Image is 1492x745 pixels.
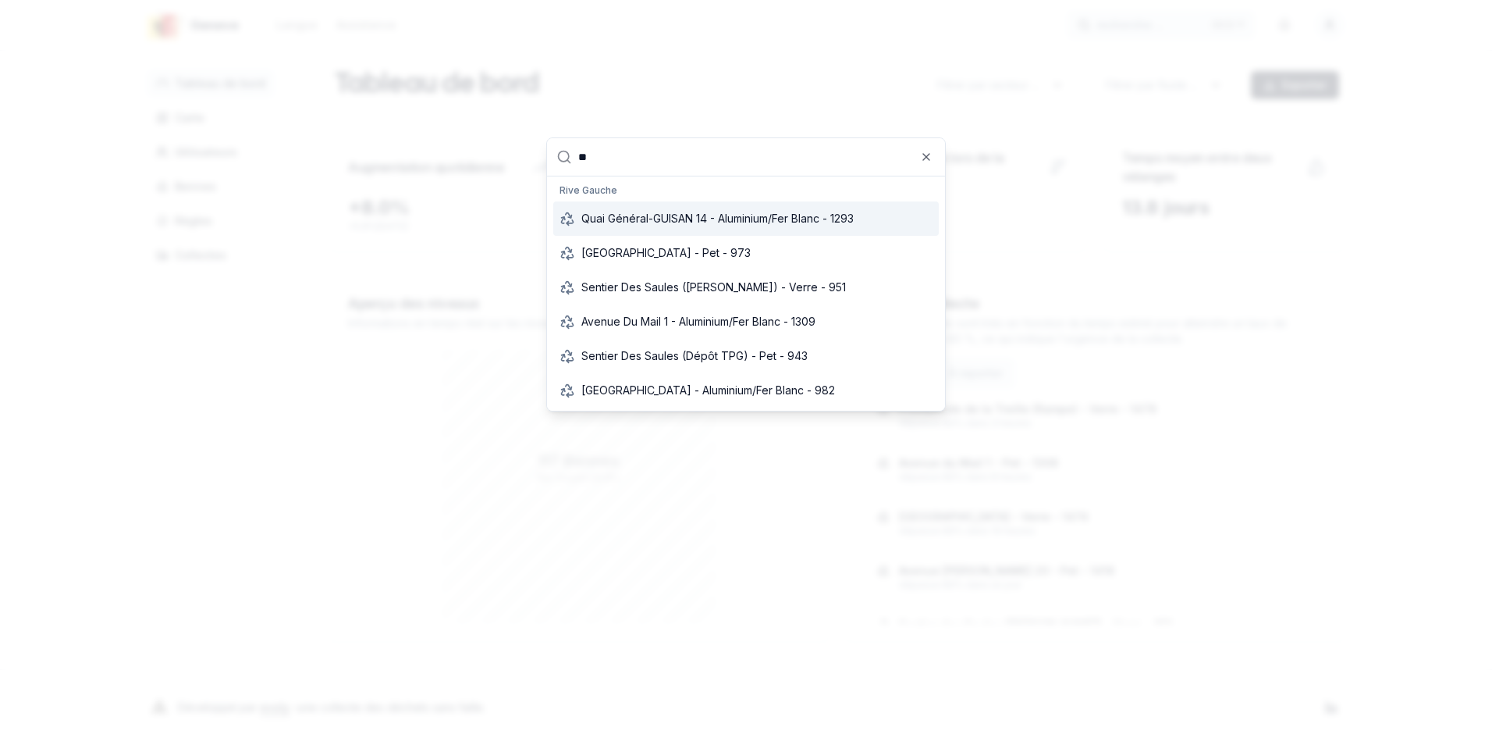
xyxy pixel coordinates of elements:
[581,383,835,398] span: [GEOGRAPHIC_DATA] - Aluminium/Fer blanc - 982
[581,348,808,364] span: Sentier des Saules (Dépôt TPG) - Pet - 943
[581,245,751,261] span: [GEOGRAPHIC_DATA] - Pet - 973
[581,280,846,295] span: Sentier des Saules ([PERSON_NAME]) - Verre - 951
[581,314,815,330] span: Avenue du Mail 1 - Aluminium/Fer blanc - 1309
[581,211,854,226] span: Quai Général-GUISAN 14 - Aluminium/Fer blanc - 1293
[553,180,939,201] div: Rive Gauche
